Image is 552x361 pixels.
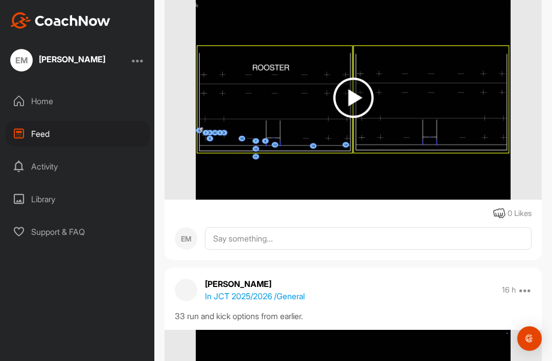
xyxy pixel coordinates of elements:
img: play [333,78,374,118]
div: Library [6,186,150,212]
div: Feed [6,121,150,147]
div: Open Intercom Messenger [517,326,542,351]
div: Home [6,88,150,114]
p: [PERSON_NAME] [205,278,305,290]
div: 0 Likes [508,208,532,220]
div: EM [10,49,33,71]
div: [PERSON_NAME] [39,55,105,63]
img: CoachNow [10,12,110,29]
p: 16 h [502,285,516,295]
div: EM [175,227,197,250]
div: 33 run and kick options from earlier. [175,310,532,322]
div: Activity [6,154,150,179]
p: In JCT 2025/2026 / General [205,290,305,302]
div: Support & FAQ [6,219,150,245]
